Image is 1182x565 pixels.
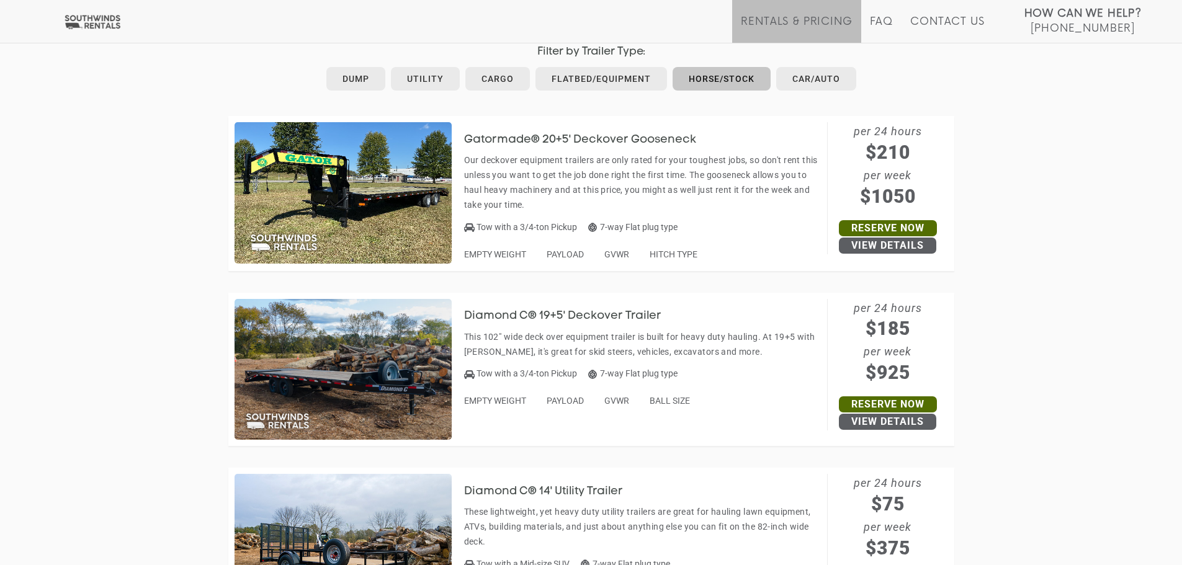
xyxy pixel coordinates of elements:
[828,358,948,386] span: $925
[1024,6,1142,33] a: How Can We Help? [PHONE_NUMBER]
[235,299,452,440] img: SW013 - Diamond C 19+5' Deckover Trailer
[326,67,385,91] a: Dump
[828,122,948,210] span: per 24 hours per week
[673,67,771,91] a: Horse/Stock
[870,16,893,43] a: FAQ
[465,67,530,91] a: Cargo
[477,368,577,378] span: Tow with a 3/4-ton Pickup
[228,46,954,58] h4: Filter by Trailer Type:
[776,67,856,91] a: Car/Auto
[464,486,642,496] a: Diamond C® 14' Utility Trailer
[547,396,584,406] span: PAYLOAD
[464,134,715,146] h3: Gatormade® 20+5' Deckover Gooseneck
[588,368,678,378] span: 7-way Flat plug type
[828,299,948,387] span: per 24 hours per week
[547,249,584,259] span: PAYLOAD
[604,249,629,259] span: GVWR
[464,486,642,498] h3: Diamond C® 14' Utility Trailer
[741,16,852,43] a: Rentals & Pricing
[464,396,526,406] span: EMPTY WEIGHT
[464,329,821,359] p: This 102" wide deck over equipment trailer is built for heavy duty hauling. At 19+5 with [PERSON_...
[477,222,577,232] span: Tow with a 3/4-ton Pickup
[828,534,948,562] span: $375
[604,396,629,406] span: GVWR
[839,220,937,236] a: Reserve Now
[588,222,678,232] span: 7-way Flat plug type
[1024,7,1142,20] strong: How Can We Help?
[839,414,936,430] a: View Details
[1031,22,1135,35] span: [PHONE_NUMBER]
[464,310,680,323] h3: Diamond C® 19+5' Deckover Trailer
[235,122,452,264] img: SW012 - Gatormade 20+5' Deckover Gooseneck
[62,14,123,30] img: Southwinds Rentals Logo
[910,16,984,43] a: Contact Us
[464,134,715,144] a: Gatormade® 20+5' Deckover Gooseneck
[828,182,948,210] span: $1050
[650,249,697,259] span: HITCH TYPE
[828,490,948,518] span: $75
[828,314,948,342] span: $185
[650,396,690,406] span: BALL SIZE
[828,138,948,166] span: $210
[535,67,667,91] a: Flatbed/Equipment
[464,311,680,321] a: Diamond C® 19+5' Deckover Trailer
[464,504,821,549] p: These lightweight, yet heavy duty utility trailers are great for hauling lawn equipment, ATVs, bu...
[464,153,821,212] p: Our deckover equipment trailers are only rated for your toughest jobs, so don't rent this unless ...
[839,396,937,412] a: Reserve Now
[839,238,936,254] a: View Details
[391,67,460,91] a: Utility
[464,249,526,259] span: EMPTY WEIGHT
[828,474,948,562] span: per 24 hours per week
